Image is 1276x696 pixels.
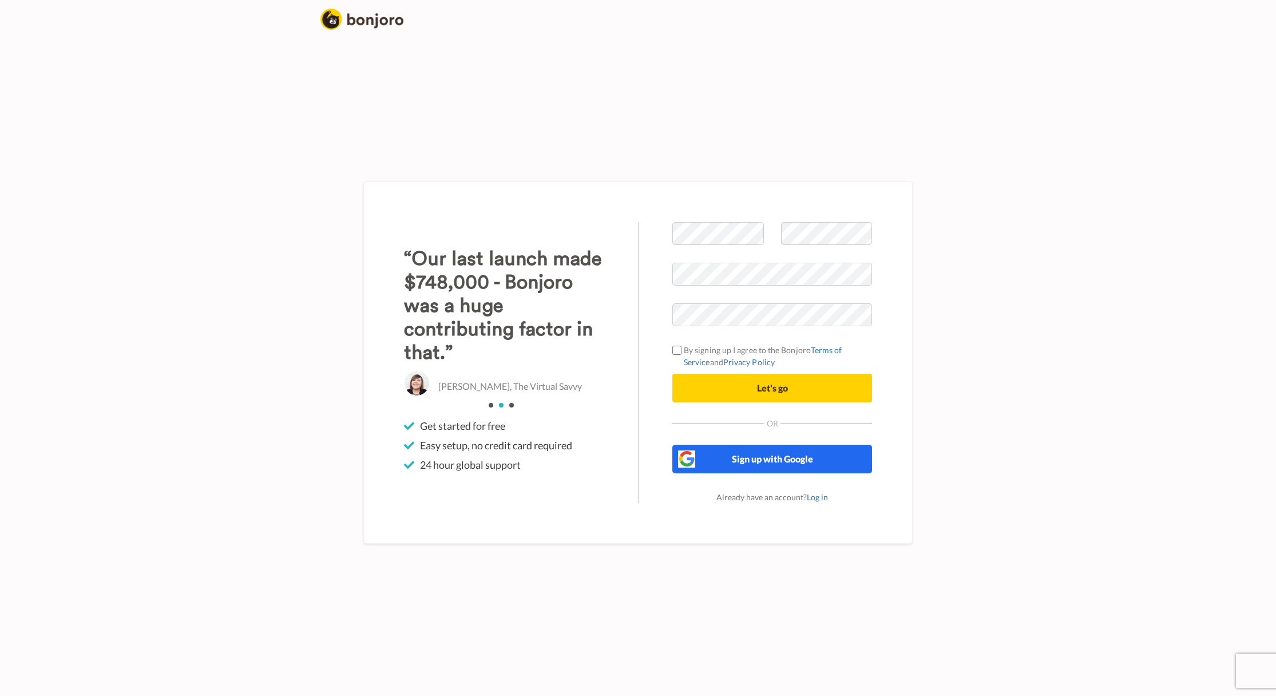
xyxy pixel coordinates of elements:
[723,357,775,367] a: Privacy Policy
[672,445,872,473] button: Sign up with Google
[320,9,403,30] img: logo_full.png
[672,374,872,402] button: Let's go
[404,247,604,365] h3: “Our last launch made $748,000 - Bonjoro was a huge contributing factor in that.”
[684,345,842,367] a: Terms of Service
[732,453,813,464] span: Sign up with Google
[672,346,681,355] input: By signing up I agree to the BonjoroTerms of ServiceandPrivacy Policy
[807,492,828,502] a: Log in
[404,370,430,396] img: Abbey Ashley, The Virtual Savvy
[420,438,572,452] span: Easy setup, no credit card required
[672,344,872,368] label: By signing up I agree to the Bonjoro and
[420,419,505,433] span: Get started for free
[420,458,521,472] span: 24 hour global support
[438,380,582,393] p: [PERSON_NAME], The Virtual Savvy
[764,420,780,428] span: Or
[716,492,828,502] span: Already have an account?
[757,382,788,393] span: Let's go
